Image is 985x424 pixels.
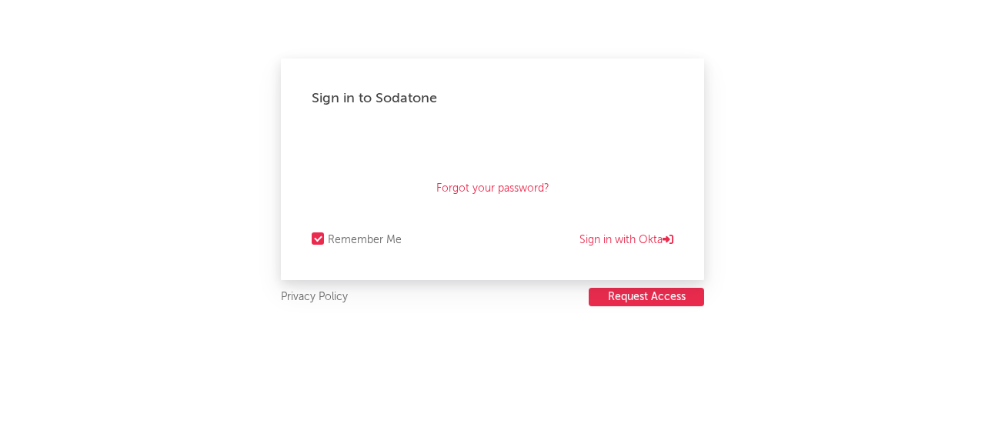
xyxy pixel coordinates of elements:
a: Forgot your password? [436,179,549,198]
div: Remember Me [328,231,402,249]
a: Request Access [589,288,704,307]
a: Privacy Policy [281,288,348,307]
a: Sign in with Okta [579,231,673,249]
button: Request Access [589,288,704,306]
div: Sign in to Sodatone [312,89,673,108]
